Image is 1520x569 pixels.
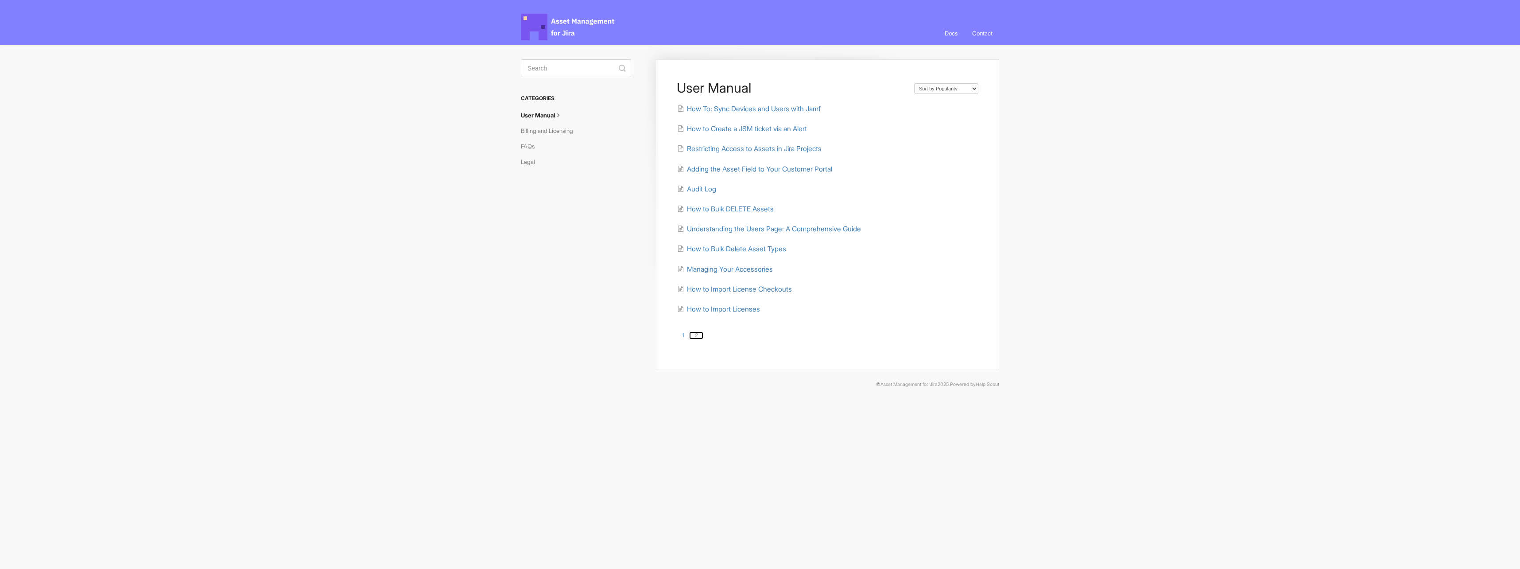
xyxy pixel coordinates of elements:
span: Adding the Asset Field to Your Customer Portal [687,165,832,173]
span: How to Bulk DELETE Assets [687,205,774,213]
a: How to Create a JSM ticket via an Alert [677,125,807,133]
a: Adding the Asset Field to Your Customer Portal [677,165,832,173]
a: How to Bulk DELETE Assets [677,205,774,213]
h1: User Manual [677,80,905,96]
span: Powered by [950,382,999,387]
a: How to Bulk Delete Asset Types [677,245,786,253]
span: Audit Log [687,185,716,193]
span: Managing Your Accessories [687,265,773,273]
a: Asset Management for Jira [880,382,938,387]
a: Managing Your Accessories [677,265,773,273]
span: Asset Management for Jira Docs [521,14,616,40]
a: Help Scout [976,382,999,387]
span: How To: Sync Devices and Users with Jamf [687,105,821,113]
a: Understanding the Users Page: A Comprehensive Guide [677,225,861,233]
a: 1 [677,331,689,339]
a: Restricting Access to Assets in Jira Projects [677,144,822,153]
a: Legal [521,155,542,169]
span: How to Bulk Delete Asset Types [687,245,786,253]
a: How to Import License Checkouts [677,285,792,293]
a: How to Import Licenses [677,305,760,313]
p: © 2025. [521,381,999,389]
a: How To: Sync Devices and Users with Jamf [677,105,821,113]
h3: Categories [521,90,631,106]
a: User Manual [521,108,570,122]
span: How to Create a JSM ticket via an Alert [687,125,807,133]
a: Docs [938,21,964,45]
a: Billing and Licensing [521,124,580,138]
a: FAQs [521,139,541,153]
select: Page reloads on selection [914,83,978,94]
span: Restricting Access to Assets in Jira Projects [687,144,822,153]
span: How to Import Licenses [687,305,760,313]
a: Audit Log [677,185,716,193]
input: Search [521,59,631,77]
a: 2 [689,331,703,339]
span: Understanding the Users Page: A Comprehensive Guide [687,225,861,233]
a: Contact [966,21,999,45]
span: How to Import License Checkouts [687,285,792,293]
